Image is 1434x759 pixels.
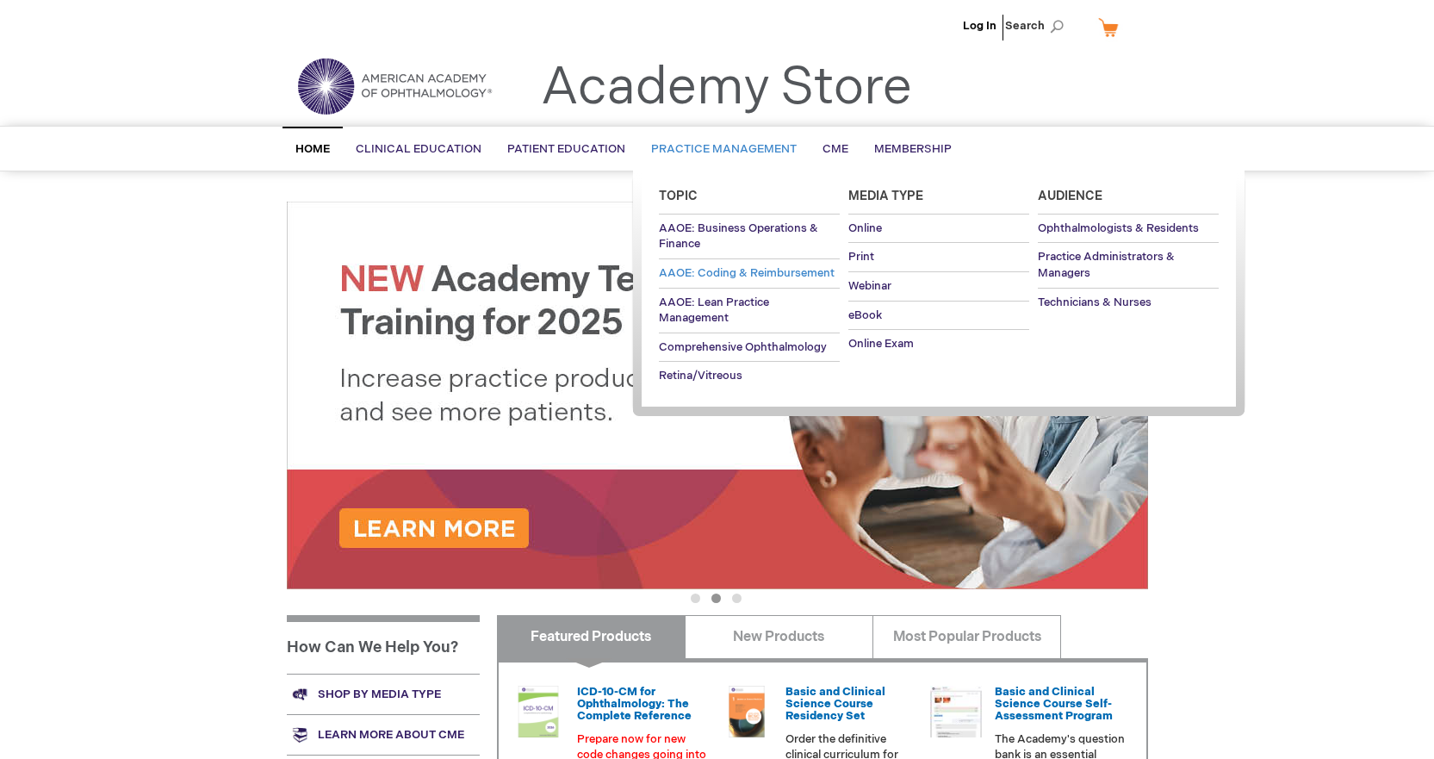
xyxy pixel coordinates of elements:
[848,308,882,322] span: eBook
[651,142,797,156] span: Practice Management
[785,685,885,724] a: Basic and Clinical Science Course Residency Set
[512,686,564,737] img: 0120008u_42.png
[874,142,952,156] span: Membership
[356,142,481,156] span: Clinical Education
[659,266,835,280] span: AAOE: Coding & Reimbursement
[287,615,480,674] h1: How Can We Help You?
[732,594,742,603] button: 3 of 3
[721,686,773,737] img: 02850963u_47.png
[659,369,742,383] span: Retina/Vitreous
[1038,250,1175,280] span: Practice Administrators & Managers
[659,189,698,203] span: Topic
[823,142,848,156] span: CME
[1038,189,1102,203] span: Audience
[1038,221,1199,235] span: Ophthalmologists & Residents
[659,221,818,252] span: AAOE: Business Operations & Finance
[963,19,996,33] a: Log In
[287,674,480,714] a: Shop by media type
[691,594,700,603] button: 1 of 3
[497,615,686,658] a: Featured Products
[848,189,923,203] span: Media Type
[711,594,721,603] button: 2 of 3
[287,714,480,755] a: Learn more about CME
[872,615,1061,658] a: Most Popular Products
[995,685,1113,724] a: Basic and Clinical Science Course Self-Assessment Program
[930,686,982,737] img: bcscself_20.jpg
[577,685,692,724] a: ICD-10-CM for Ophthalmology: The Complete Reference
[848,279,891,293] span: Webinar
[541,57,912,119] a: Academy Store
[848,337,914,351] span: Online Exam
[659,296,769,326] span: AAOE: Lean Practice Management
[1038,296,1152,309] span: Technicians & Nurses
[685,615,873,658] a: New Products
[295,142,330,156] span: Home
[507,142,625,156] span: Patient Education
[848,250,874,264] span: Print
[848,221,882,235] span: Online
[1005,9,1071,43] span: Search
[659,340,827,354] span: Comprehensive Ophthalmology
